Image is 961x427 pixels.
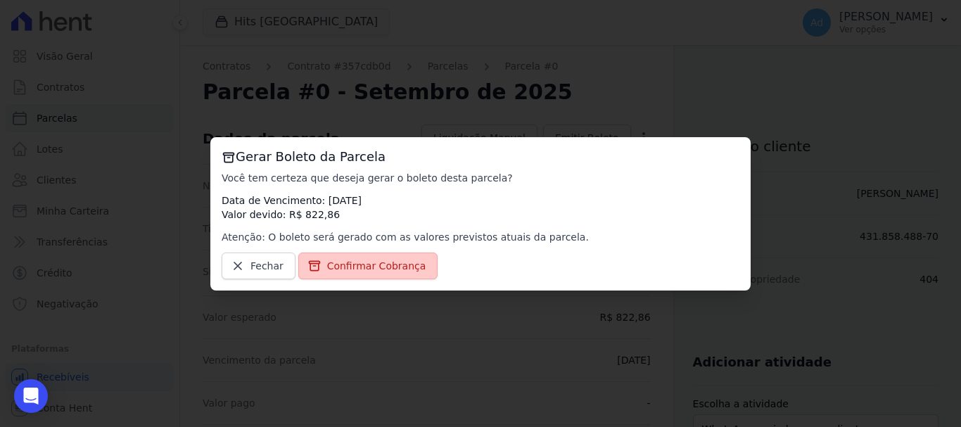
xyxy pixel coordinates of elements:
p: Data de Vencimento: [DATE] Valor devido: R$ 822,86 [222,193,739,222]
p: Atenção: O boleto será gerado com as valores previstos atuais da parcela. [222,230,739,244]
span: Confirmar Cobrança [327,259,426,273]
span: Fechar [250,259,284,273]
p: Você tem certeza que deseja gerar o boleto desta parcela? [222,171,739,185]
a: Confirmar Cobrança [298,253,438,279]
a: Fechar [222,253,295,279]
div: Open Intercom Messenger [14,379,48,413]
h3: Gerar Boleto da Parcela [222,148,739,165]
